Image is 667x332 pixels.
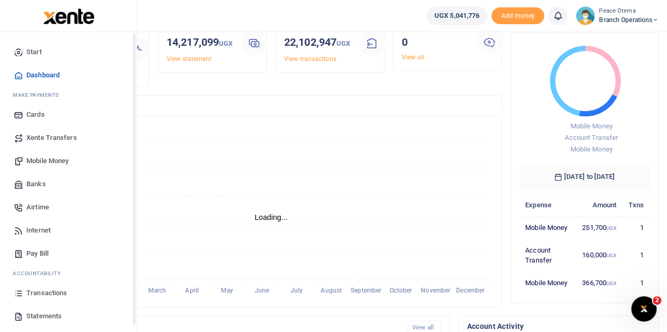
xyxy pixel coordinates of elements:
[336,39,350,47] small: UGX
[434,11,479,21] span: UGX 5,041,776
[8,87,128,103] li: M
[622,239,650,271] td: 1
[284,55,336,63] a: View transactions
[519,194,576,216] th: Expense
[576,271,622,294] td: 366,700
[26,311,62,321] span: Statements
[185,287,199,294] tspan: April
[576,6,659,25] a: profile-user Peace Otema Branch Operations
[220,287,233,294] tspan: May
[8,305,128,328] a: Statements
[167,34,233,52] h3: 14,217,099
[26,109,45,120] span: Cards
[390,287,413,294] tspan: October
[421,287,451,294] tspan: November
[255,213,288,222] text: Loading...
[606,253,616,258] small: UGX
[8,41,128,64] a: Start
[491,7,544,25] span: Add money
[599,7,659,16] small: Peace Otema
[26,47,42,57] span: Start
[8,149,128,173] a: Mobile Money
[653,296,661,305] span: 2
[219,39,233,47] small: UGX
[576,194,622,216] th: Amount
[570,122,612,130] span: Mobile Money
[570,145,612,153] span: Mobile Money
[8,281,128,305] a: Transactions
[422,6,491,25] li: Wallet ballance
[18,91,59,99] span: ake Payments
[519,164,650,189] h6: [DATE] to [DATE]
[26,179,46,189] span: Banks
[49,100,493,112] h4: Transactions Overview
[8,219,128,242] a: Internet
[519,239,576,271] td: Account Transfer
[26,70,60,81] span: Dashboard
[26,248,49,259] span: Pay Bill
[26,133,77,143] span: Xente Transfers
[631,296,656,321] iframe: Intercom live chat
[8,103,128,126] a: Cards
[8,265,128,281] li: Ac
[8,64,128,87] a: Dashboard
[402,54,424,61] a: View all
[576,216,622,239] td: 251,700
[427,6,487,25] a: UGX 5,041,776
[8,126,128,149] a: Xente Transfers
[42,12,94,19] a: logo-small logo-large logo-large
[519,216,576,239] td: Mobile Money
[456,287,485,294] tspan: December
[491,11,544,19] a: Add money
[26,225,51,236] span: Internet
[167,55,211,63] a: View statement
[290,287,302,294] tspan: July
[26,156,69,166] span: Mobile Money
[26,288,67,298] span: Transactions
[8,173,128,196] a: Banks
[599,15,659,25] span: Branch Operations
[622,194,650,216] th: Txns
[606,225,616,231] small: UGX
[402,34,468,50] h3: 0
[576,239,622,271] td: 160,000
[284,34,351,52] h3: 22,102,947
[26,202,49,213] span: Airtime
[467,320,650,332] h4: Account Activity
[351,287,382,294] tspan: September
[491,7,544,25] li: Toup your wallet
[622,216,650,239] td: 1
[8,242,128,265] a: Pay Bill
[565,134,618,142] span: Account Transfer
[148,287,167,294] tspan: March
[43,8,94,24] img: logo-large
[519,271,576,294] td: Mobile Money
[321,287,342,294] tspan: August
[606,280,616,286] small: UGX
[622,271,650,294] td: 1
[21,269,61,277] span: countability
[8,196,128,219] a: Airtime
[254,287,269,294] tspan: June
[576,6,595,25] img: profile-user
